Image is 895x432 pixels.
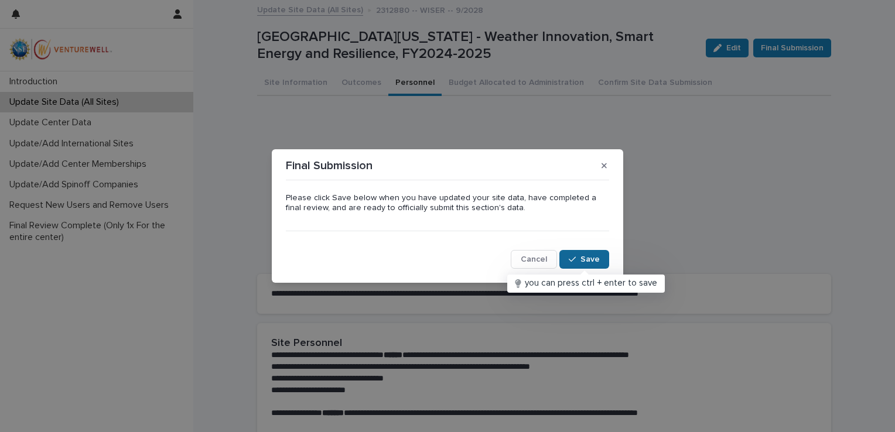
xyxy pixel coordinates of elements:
[580,255,600,263] span: Save
[521,255,547,263] span: Cancel
[286,159,373,173] p: Final Submission
[286,193,609,213] p: Please click Save below when you have updated your site data, have completed a final review, and ...
[559,250,609,269] button: Save
[511,250,557,269] button: Cancel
